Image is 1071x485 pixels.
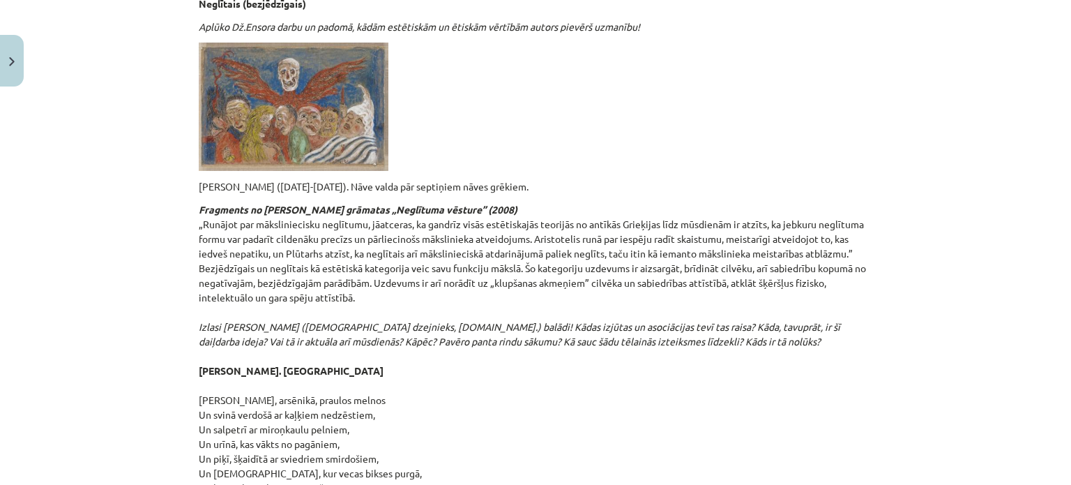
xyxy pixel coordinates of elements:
strong: [PERSON_NAME]. [GEOGRAPHIC_DATA] [199,364,383,377]
p: [PERSON_NAME] ([DATE]-[DATE]). Nāve valda pār septiņiem nāves grēkiem. [199,179,872,194]
strong: Fragments no [PERSON_NAME] grāmatas „Neglītuma vēsture” (2008) [199,203,517,216]
img: icon-close-lesson-0947bae3869378f0d4975bcd49f059093ad1ed9edebbc8119c70593378902aed.svg [9,57,15,66]
em: Izlasi [PERSON_NAME] ([DEMOGRAPHIC_DATA] dzejnieks, [DOMAIN_NAME].) balādi! Kādas izjūtas un asoc... [199,320,840,348]
em: Aplūko Dž.Ensora darbu un padomā, kādām estētiskām un ētiskām vērtībām autors pievērš uzmanību! [199,20,640,33]
img: Ensor2-1024x665 [199,43,388,171]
